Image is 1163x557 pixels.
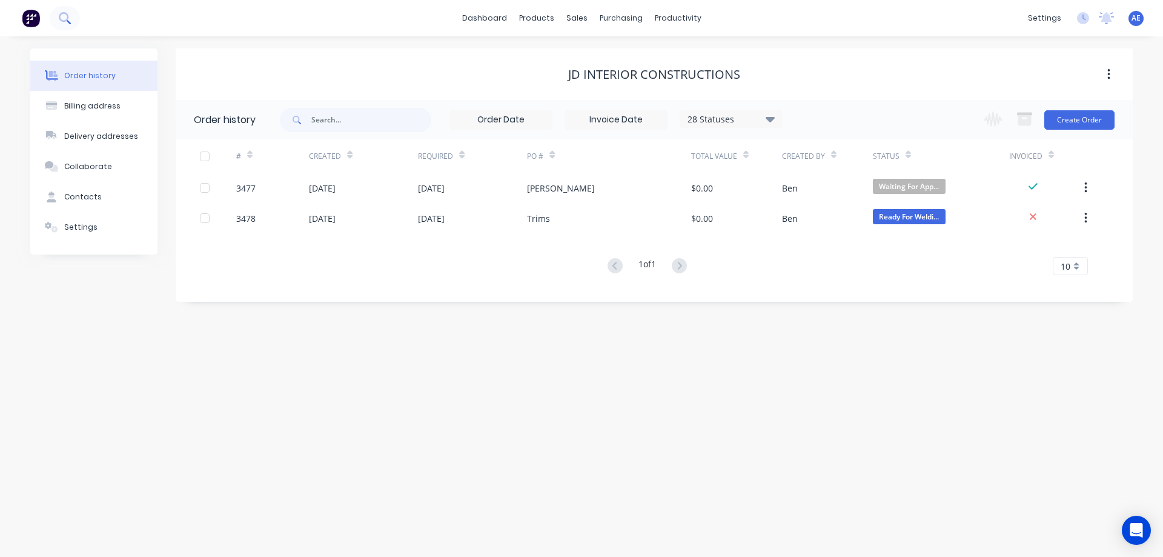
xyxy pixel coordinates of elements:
button: Contacts [30,182,157,212]
div: Total Value [691,139,782,173]
span: AE [1132,13,1141,24]
div: Invoiced [1009,139,1082,173]
div: 3477 [236,182,256,195]
div: purchasing [594,9,649,27]
button: Collaborate [30,152,157,182]
div: $0.00 [691,212,713,225]
button: Billing address [30,91,157,121]
input: Search... [311,108,431,132]
div: Settings [64,222,98,233]
div: # [236,151,241,162]
button: Settings [30,212,157,242]
div: 28 Statuses [680,113,782,126]
div: Trims [527,212,550,225]
div: [DATE] [418,212,445,225]
div: Created By [782,139,873,173]
div: PO # [527,151,543,162]
div: Created [309,139,418,173]
div: Ben [782,182,798,195]
span: Ready For Weldi... [873,209,946,224]
div: Open Intercom Messenger [1122,516,1151,545]
div: Invoiced [1009,151,1042,162]
div: Delivery addresses [64,131,138,142]
div: $0.00 [691,182,713,195]
div: [DATE] [418,182,445,195]
div: [DATE] [309,212,336,225]
div: # [236,139,309,173]
a: dashboard [456,9,513,27]
input: Invoice Date [565,111,667,129]
input: Order Date [450,111,552,129]
div: Required [418,151,453,162]
div: products [513,9,560,27]
button: Create Order [1044,110,1115,130]
div: Order history [194,113,256,127]
div: Billing address [64,101,121,112]
div: productivity [649,9,707,27]
span: 10 [1061,260,1070,273]
div: Order history [64,70,116,81]
div: JD Interior Constructions [568,67,740,82]
span: Waiting For App... [873,179,946,194]
div: Created [309,151,341,162]
div: settings [1022,9,1067,27]
div: Contacts [64,192,102,202]
div: 1 of 1 [638,258,656,275]
div: Status [873,139,1009,173]
button: Delivery addresses [30,121,157,152]
div: [PERSON_NAME] [527,182,595,195]
div: Created By [782,151,825,162]
div: Required [418,139,527,173]
div: Ben [782,212,798,225]
div: Collaborate [64,161,112,172]
div: Total Value [691,151,737,162]
img: Factory [22,9,40,27]
div: 3478 [236,212,256,225]
div: PO # [527,139,691,173]
div: [DATE] [309,182,336,195]
button: Order history [30,61,157,91]
div: Status [873,151,900,162]
div: sales [560,9,594,27]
